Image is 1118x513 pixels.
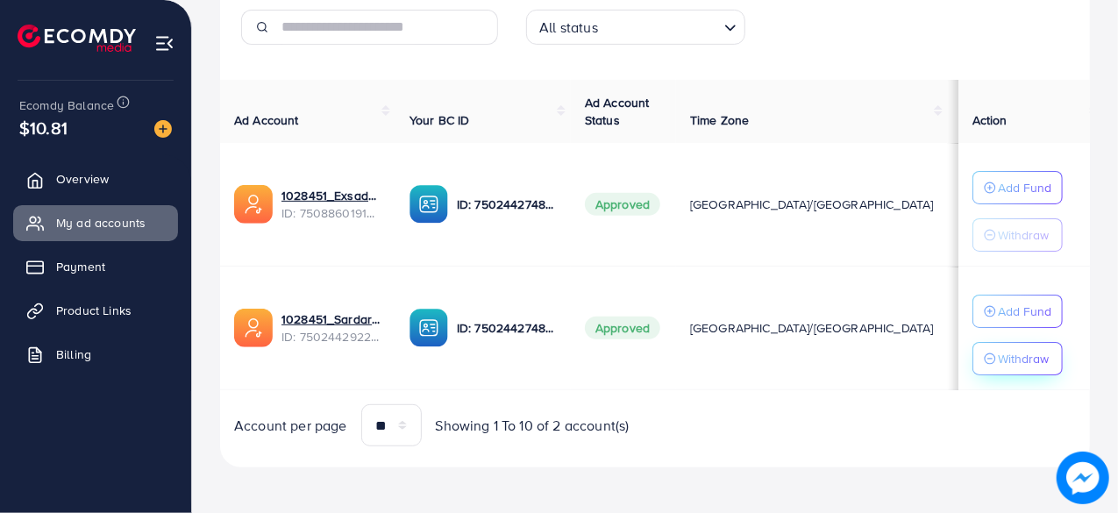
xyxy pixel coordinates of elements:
[234,111,299,129] span: Ad Account
[457,194,557,215] p: ID: 7502442748230975504
[19,115,68,140] span: $10.81
[972,171,1063,204] button: Add Fund
[13,161,178,196] a: Overview
[13,249,178,284] a: Payment
[19,96,114,114] span: Ecomdy Balance
[234,416,347,436] span: Account per page
[18,25,136,52] img: logo
[690,111,749,129] span: Time Zone
[281,204,381,222] span: ID: 7508860191073583112
[998,301,1051,322] p: Add Fund
[1057,452,1109,504] img: image
[234,309,273,347] img: ic-ads-acc.e4c84228.svg
[972,218,1063,252] button: Withdraw
[13,337,178,372] a: Billing
[998,224,1049,246] p: Withdraw
[56,170,109,188] span: Overview
[281,187,381,204] a: 1028451_Exsadarsh_1748293082688
[690,319,934,337] span: [GEOGRAPHIC_DATA]/[GEOGRAPHIC_DATA]
[972,342,1063,375] button: Withdraw
[585,193,660,216] span: Approved
[234,185,273,224] img: ic-ads-acc.e4c84228.svg
[281,310,381,346] div: <span class='underline'>1028451_Sardar SK_1746798620328</span></br>7502442922483761169
[13,205,178,240] a: My ad accounts
[281,310,381,328] a: 1028451_Sardar SK_1746798620328
[13,293,178,328] a: Product Links
[56,258,105,275] span: Payment
[690,196,934,213] span: [GEOGRAPHIC_DATA]/[GEOGRAPHIC_DATA]
[409,111,470,129] span: Your BC ID
[56,214,146,232] span: My ad accounts
[154,33,174,53] img: menu
[409,309,448,347] img: ic-ba-acc.ded83a64.svg
[56,302,132,319] span: Product Links
[972,111,1008,129] span: Action
[281,328,381,346] span: ID: 7502442922483761169
[998,177,1051,198] p: Add Fund
[281,187,381,223] div: <span class='underline'>1028451_Exsadarsh_1748293082688</span></br>7508860191073583112
[56,346,91,363] span: Billing
[409,185,448,224] img: ic-ba-acc.ded83a64.svg
[536,15,602,40] span: All status
[154,120,172,138] img: image
[998,348,1049,369] p: Withdraw
[585,94,650,129] span: Ad Account Status
[585,317,660,339] span: Approved
[457,317,557,338] p: ID: 7502442748230975504
[972,295,1063,328] button: Add Fund
[526,10,745,45] div: Search for option
[436,416,630,436] span: Showing 1 To 10 of 2 account(s)
[603,11,717,40] input: Search for option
